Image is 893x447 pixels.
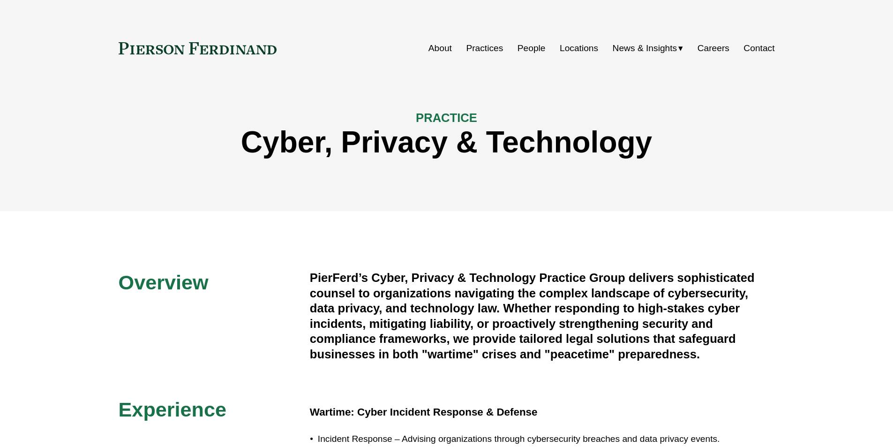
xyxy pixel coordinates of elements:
span: PRACTICE [416,111,477,124]
a: Careers [698,39,729,57]
span: Overview [119,271,209,294]
h4: PierFerd’s Cyber, Privacy & Technology Practice Group delivers sophisticated counsel to organizat... [310,270,775,362]
span: News & Insights [613,40,677,57]
a: People [518,39,546,57]
a: About [428,39,452,57]
a: Practices [466,39,503,57]
a: Locations [560,39,598,57]
h1: Cyber, Privacy & Technology [119,125,775,159]
a: folder dropdown [613,39,683,57]
span: Experience [119,398,226,421]
strong: Wartime: Cyber Incident Response & Defense [310,406,538,418]
a: Contact [743,39,774,57]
